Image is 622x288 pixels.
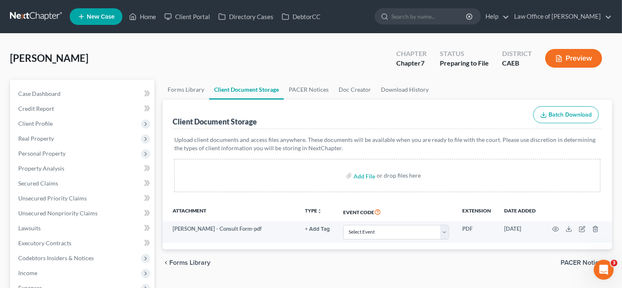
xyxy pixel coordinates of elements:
span: 7 [421,59,424,67]
input: Search by name... [391,9,467,24]
button: Batch Download [533,106,599,124]
a: Doc Creator [334,80,376,100]
span: 3 [611,260,617,266]
span: Income [18,269,37,276]
div: Preparing to File [440,59,489,68]
td: PDF [456,221,498,243]
a: Help [481,9,509,24]
button: Preview [545,49,602,68]
span: Codebtors Insiders & Notices [18,254,94,261]
th: Extension [456,202,498,221]
div: Client Document Storage [173,117,257,127]
p: Upload client documents and access files anywhere. These documents will be available when you are... [174,136,600,152]
a: Client Document Storage [209,80,284,100]
a: Forms Library [163,80,209,100]
span: Batch Download [549,111,592,118]
a: Lawsuits [12,221,154,236]
span: Executory Contracts [18,239,71,247]
span: New Case [87,14,115,20]
td: [PERSON_NAME] - Consult Form-pdf [163,221,298,243]
a: Secured Claims [12,176,154,191]
a: PACER Notices [284,80,334,100]
a: Executory Contracts [12,236,154,251]
div: Chapter [396,59,427,68]
button: TYPEunfold_more [305,208,322,214]
i: unfold_more [317,209,322,214]
a: Home [125,9,160,24]
span: Lawsuits [18,225,41,232]
a: Download History [376,80,434,100]
td: [DATE] [498,221,542,243]
div: Status [440,49,489,59]
span: Case Dashboard [18,90,61,97]
span: Unsecured Nonpriority Claims [18,210,98,217]
iframe: Intercom live chat [594,260,614,280]
div: Chapter [396,49,427,59]
span: Personal Property [18,150,66,157]
a: DebtorCC [278,9,324,24]
div: CAEB [502,59,532,68]
a: Law Office of [PERSON_NAME] [510,9,612,24]
a: Client Portal [160,9,214,24]
span: [PERSON_NAME] [10,52,88,64]
a: Case Dashboard [12,86,154,101]
span: Unsecured Priority Claims [18,195,87,202]
a: Unsecured Nonpriority Claims [12,206,154,221]
a: Property Analysis [12,161,154,176]
span: PACER Notices [561,259,605,266]
th: Attachment [163,202,298,221]
span: Secured Claims [18,180,58,187]
a: Unsecured Priority Claims [12,191,154,206]
button: PACER Notices chevron_right [561,259,612,266]
a: Directory Cases [214,9,278,24]
i: chevron_left [163,259,169,266]
a: Credit Report [12,101,154,116]
span: Property Analysis [18,165,64,172]
div: District [502,49,532,59]
div: or drop files here [377,171,421,180]
th: Date added [498,202,542,221]
span: Client Profile [18,120,53,127]
button: + Add Tag [305,227,330,232]
span: Real Property [18,135,54,142]
a: + Add Tag [305,225,330,233]
button: chevron_left Forms Library [163,259,210,266]
span: Forms Library [169,259,210,266]
th: Event Code [337,202,456,221]
span: Credit Report [18,105,54,112]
